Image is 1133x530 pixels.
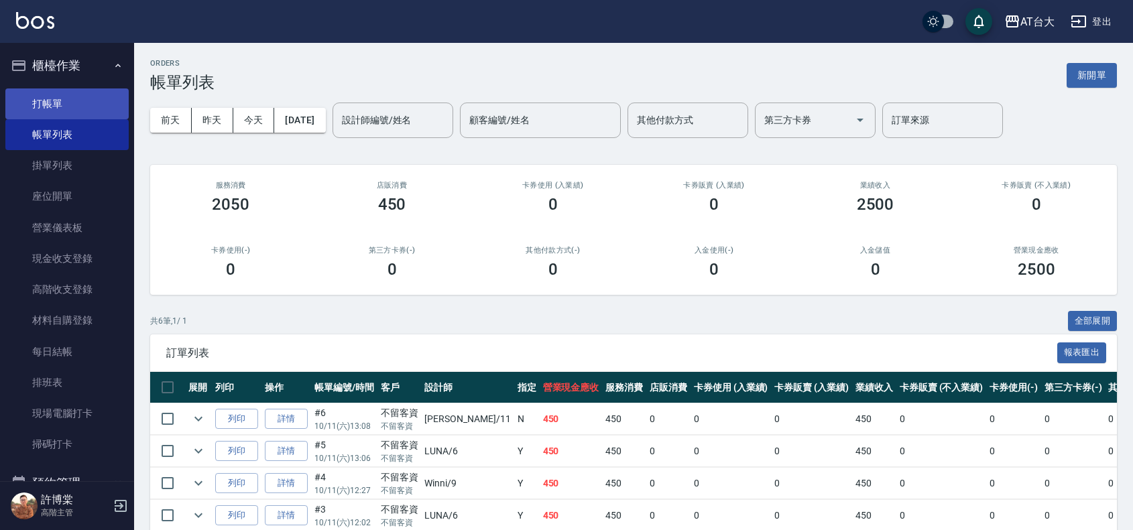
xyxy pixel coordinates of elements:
[691,372,772,403] th: 卡券使用 (入業績)
[421,468,514,499] td: Winni /9
[327,181,456,190] h2: 店販消費
[852,436,896,467] td: 450
[212,195,249,214] h3: 2050
[150,315,187,327] p: 共 6 筆, 1 / 1
[602,468,646,499] td: 450
[548,195,558,214] h3: 0
[5,88,129,119] a: 打帳單
[381,484,418,496] p: 不留客資
[602,372,646,403] th: 服務消費
[215,409,258,429] button: 列印
[41,507,109,519] p: 高階主管
[5,243,129,274] a: 現金收支登錄
[1020,13,1055,30] div: AT台大
[314,484,374,496] p: 10/11 (六) 12:27
[1041,436,1106,467] td: 0
[215,441,258,462] button: 列印
[986,372,1041,403] th: 卡券使用(-)
[261,372,311,403] th: 操作
[387,260,397,279] h3: 0
[188,505,208,525] button: expand row
[311,403,377,435] td: #6
[771,372,852,403] th: 卡券販賣 (入業績)
[514,403,540,435] td: N
[857,195,894,214] h3: 2500
[811,181,939,190] h2: 業績收入
[188,409,208,429] button: expand row
[709,260,719,279] h3: 0
[852,372,896,403] th: 業績收入
[540,468,603,499] td: 450
[381,438,418,452] div: 不留客資
[185,372,212,403] th: 展開
[514,468,540,499] td: Y
[381,452,418,464] p: 不留客資
[5,48,129,83] button: 櫃檯作業
[1068,311,1118,332] button: 全部展開
[540,372,603,403] th: 營業現金應收
[215,473,258,494] button: 列印
[972,246,1101,255] h2: 營業現金應收
[540,403,603,435] td: 450
[5,429,129,460] a: 掃碼打卡
[896,436,986,467] td: 0
[896,403,986,435] td: 0
[381,470,418,484] div: 不留客資
[215,505,258,526] button: 列印
[5,274,129,305] a: 高階收支登錄
[5,119,129,150] a: 帳單列表
[650,181,778,190] h2: 卡券販賣 (入業績)
[5,212,129,243] a: 營業儀表板
[265,409,308,429] a: 詳情
[314,420,374,432] p: 10/11 (六) 13:08
[265,473,308,494] a: 詳情
[274,108,325,133] button: [DATE]
[188,441,208,461] button: expand row
[233,108,275,133] button: 今天
[16,12,54,29] img: Logo
[896,468,986,499] td: 0
[188,473,208,493] button: expand row
[150,108,192,133] button: 前天
[489,246,617,255] h2: 其他付款方式(-)
[377,372,422,403] th: 客戶
[311,436,377,467] td: #5
[311,468,377,499] td: #4
[691,436,772,467] td: 0
[192,108,233,133] button: 昨天
[150,73,215,92] h3: 帳單列表
[150,59,215,68] h2: ORDERS
[691,468,772,499] td: 0
[381,406,418,420] div: 不留客資
[5,398,129,429] a: 現場電腦打卡
[1041,403,1106,435] td: 0
[226,260,235,279] h3: 0
[5,150,129,181] a: 掛單列表
[548,260,558,279] h3: 0
[166,246,295,255] h2: 卡券使用(-)
[771,403,852,435] td: 0
[5,305,129,336] a: 材料自購登錄
[646,436,691,467] td: 0
[381,503,418,517] div: 不留客資
[871,260,880,279] h3: 0
[646,468,691,499] td: 0
[646,403,691,435] td: 0
[514,372,540,403] th: 指定
[896,372,986,403] th: 卡券販賣 (不入業績)
[421,403,514,435] td: [PERSON_NAME] /11
[514,436,540,467] td: Y
[166,181,295,190] h3: 服務消費
[1067,63,1117,88] button: 新開單
[5,181,129,212] a: 座位開單
[811,246,939,255] h2: 入金儲值
[1018,260,1055,279] h3: 2500
[1067,68,1117,81] a: 新開單
[849,109,871,131] button: Open
[327,246,456,255] h2: 第三方卡券(-)
[5,367,129,398] a: 排班表
[771,436,852,467] td: 0
[650,246,778,255] h2: 入金使用(-)
[709,195,719,214] h3: 0
[421,436,514,467] td: LUNA /6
